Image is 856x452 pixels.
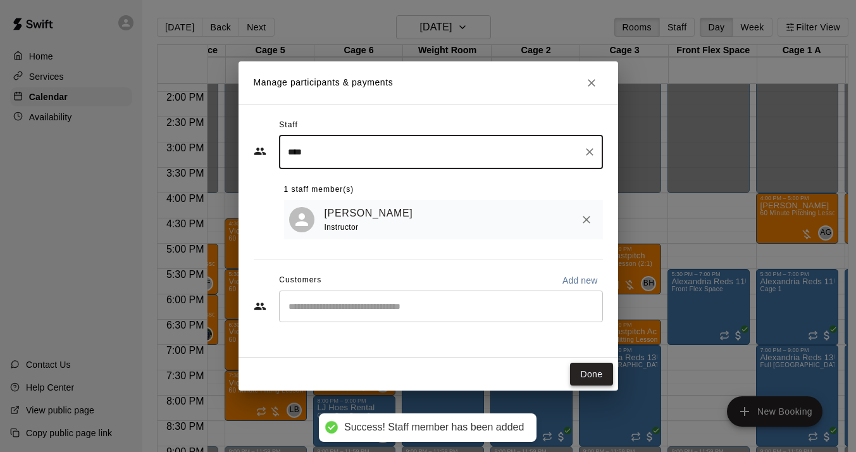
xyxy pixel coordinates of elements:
[254,300,266,313] svg: Customers
[325,223,359,232] span: Instructor
[254,76,394,89] p: Manage participants & payments
[279,115,297,135] span: Staff
[325,205,413,222] a: [PERSON_NAME]
[581,143,599,161] button: Clear
[284,180,354,200] span: 1 staff member(s)
[279,270,321,291] span: Customers
[580,72,603,94] button: Close
[575,208,598,231] button: Remove
[279,291,603,322] div: Start typing to search customers...
[570,363,612,386] button: Done
[254,145,266,158] svg: Staff
[562,274,598,287] p: Add new
[289,207,314,232] div: Katie Schmidt
[279,135,603,169] div: Search staff
[557,270,603,291] button: Add new
[344,421,524,434] div: Success! Staff member has been added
